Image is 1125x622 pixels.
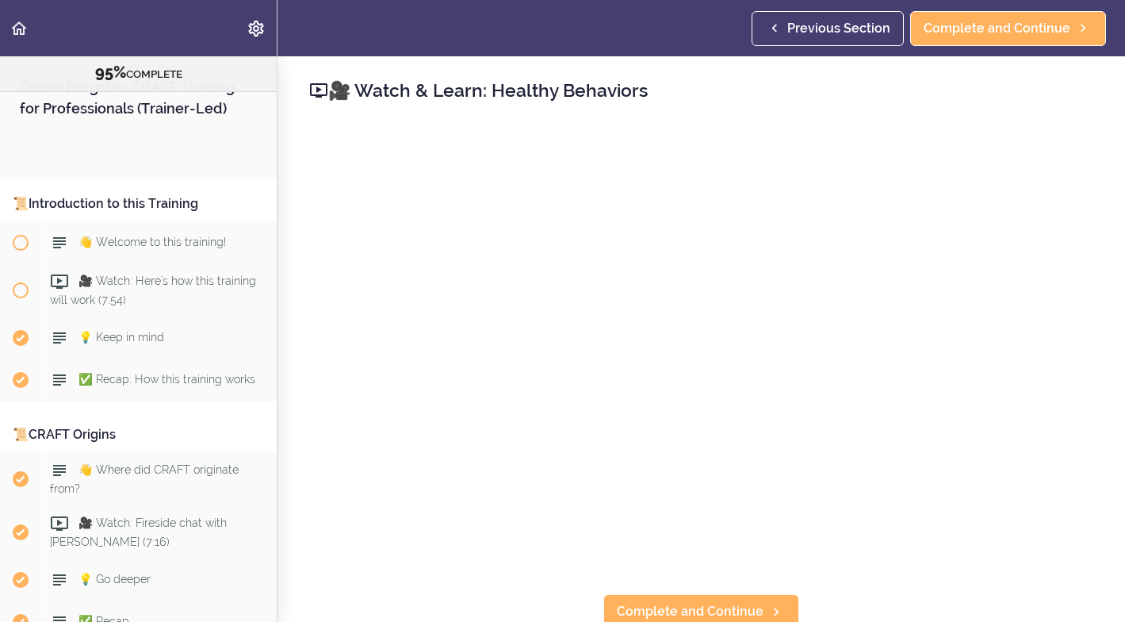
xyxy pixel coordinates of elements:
[617,602,763,621] span: Complete and Continue
[910,11,1106,46] a: Complete and Continue
[20,63,257,83] div: COMPLETE
[78,236,226,248] span: 👋 Welcome to this training!
[787,19,890,38] span: Previous Section
[309,77,1093,104] h2: 🎥 Watch & Learn: Healthy Behaviors
[78,331,164,344] span: 💡 Keep in mind
[95,63,126,82] span: 95%
[50,516,227,547] span: 🎥 Watch: Fireside chat with [PERSON_NAME] (7:16)
[924,19,1070,38] span: Complete and Continue
[247,19,266,38] svg: Settings Menu
[309,128,1093,569] iframe: Video Player
[78,373,255,386] span: ✅ Recap: How this training works
[78,573,151,586] span: 💡 Go deeper
[10,19,29,38] svg: Back to course curriculum
[50,275,256,305] span: 🎥 Watch: Here's how this training will work (7:54)
[50,463,239,494] span: 👋 Where did CRAFT originate from?
[752,11,904,46] a: Previous Section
